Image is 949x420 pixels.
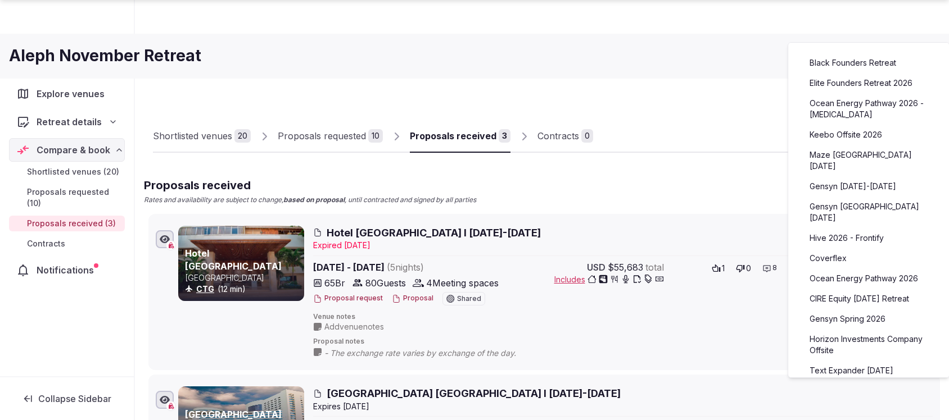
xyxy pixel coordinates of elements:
div: Proposals requested [278,129,366,143]
span: Contracts [27,238,65,249]
a: CIRE Equity [DATE] Retreat [799,290,938,308]
button: Proposal request [313,294,383,303]
h2: Proposals received [144,177,476,193]
span: Proposals requested (10) [27,186,120,209]
span: [GEOGRAPHIC_DATA] [GEOGRAPHIC_DATA] I [DATE]-[DATE] [327,386,621,400]
a: Hotel [GEOGRAPHIC_DATA] [185,248,282,271]
button: Collapse Sidebar [9,386,125,411]
a: Proposals received (3) [9,216,125,231]
span: Proposals received (3) [27,218,116,229]
span: 8 [772,263,777,273]
div: 10 [368,129,383,143]
span: Notifications [37,263,98,277]
a: Text Expander [DATE] [799,362,938,380]
span: 0 [746,263,751,274]
a: Ocean Energy Pathway 2026 [799,270,938,287]
a: Keebo Offsite 2026 [799,126,938,144]
span: Add venue notes [324,321,384,332]
span: Shared [457,295,481,302]
a: Explore venues [9,82,125,106]
a: Gensyn [GEOGRAPHIC_DATA] [DATE] [799,198,938,227]
span: USD [587,261,605,274]
span: $55,683 [608,261,643,274]
button: 0 [733,261,754,276]
a: Proposals requested10 [278,120,383,153]
a: Gensyn [DATE]-[DATE] [799,177,938,195]
p: [GEOGRAPHIC_DATA] [185,272,302,284]
span: - The exchange rate varies by exchange of the day. [324,348,539,359]
span: 80 Guests [365,276,406,290]
span: Proposal notes [313,337,933,346]
div: Expire d [DATE] [313,240,933,251]
strong: based on proposal [283,195,345,204]
button: 1 [708,261,728,276]
span: Retreat details [37,115,102,129]
button: Includes [554,274,664,285]
div: 0 [581,129,593,143]
a: Shortlisted venues (20) [9,164,125,180]
span: 4 Meeting spaces [426,276,499,290]
a: Ocean Energy Pathway 2026 - [MEDICAL_DATA] [799,94,938,124]
div: Shortlisted venues [153,129,232,143]
div: Contracts [537,129,579,143]
span: Hotel [GEOGRAPHIC_DATA] I [DATE]-[DATE] [327,226,541,240]
a: CTG [196,284,214,294]
span: 1 [722,263,725,274]
a: Proposals received3 [410,120,510,153]
span: Explore venues [37,87,109,101]
span: total [645,261,664,274]
a: Horizon Investments Company Offsite [799,330,938,359]
div: Expire s [DATE] [313,401,933,412]
span: Collapse Sidebar [38,393,111,404]
div: 3 [499,129,510,143]
h1: Aleph November Retreat [9,45,201,67]
a: Contracts0 [537,120,593,153]
a: Contracts [9,236,125,252]
div: Proposals received [410,129,496,143]
a: Maze [GEOGRAPHIC_DATA] [DATE] [799,146,938,175]
span: ( 5 night s ) [387,262,424,273]
a: Coverflex [799,249,938,267]
span: Shortlisted venues (20) [27,166,119,177]
a: Elite Founders Retreat 2026 [799,74,938,92]
div: (12 min) [185,284,302,295]
a: Shortlisted venues20 [153,120,251,153]
a: Gensyn Spring 2026 [799,310,938,328]
a: Notifications [9,258,125,282]
div: 20 [234,129,251,143]
p: Rates and availability are subject to change, , until contracted and signed by all parties [144,195,476,205]
button: Proposal [392,294,433,303]
a: Hive 2026 - Frontify [799,229,938,247]
a: Proposals requested (10) [9,184,125,211]
span: Compare & book [37,143,110,157]
a: Black Founders Retreat [799,54,938,72]
span: [DATE] - [DATE] [313,261,511,274]
span: Venue notes [313,312,933,322]
button: 8 [759,261,780,276]
span: 65 Br [324,276,345,290]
